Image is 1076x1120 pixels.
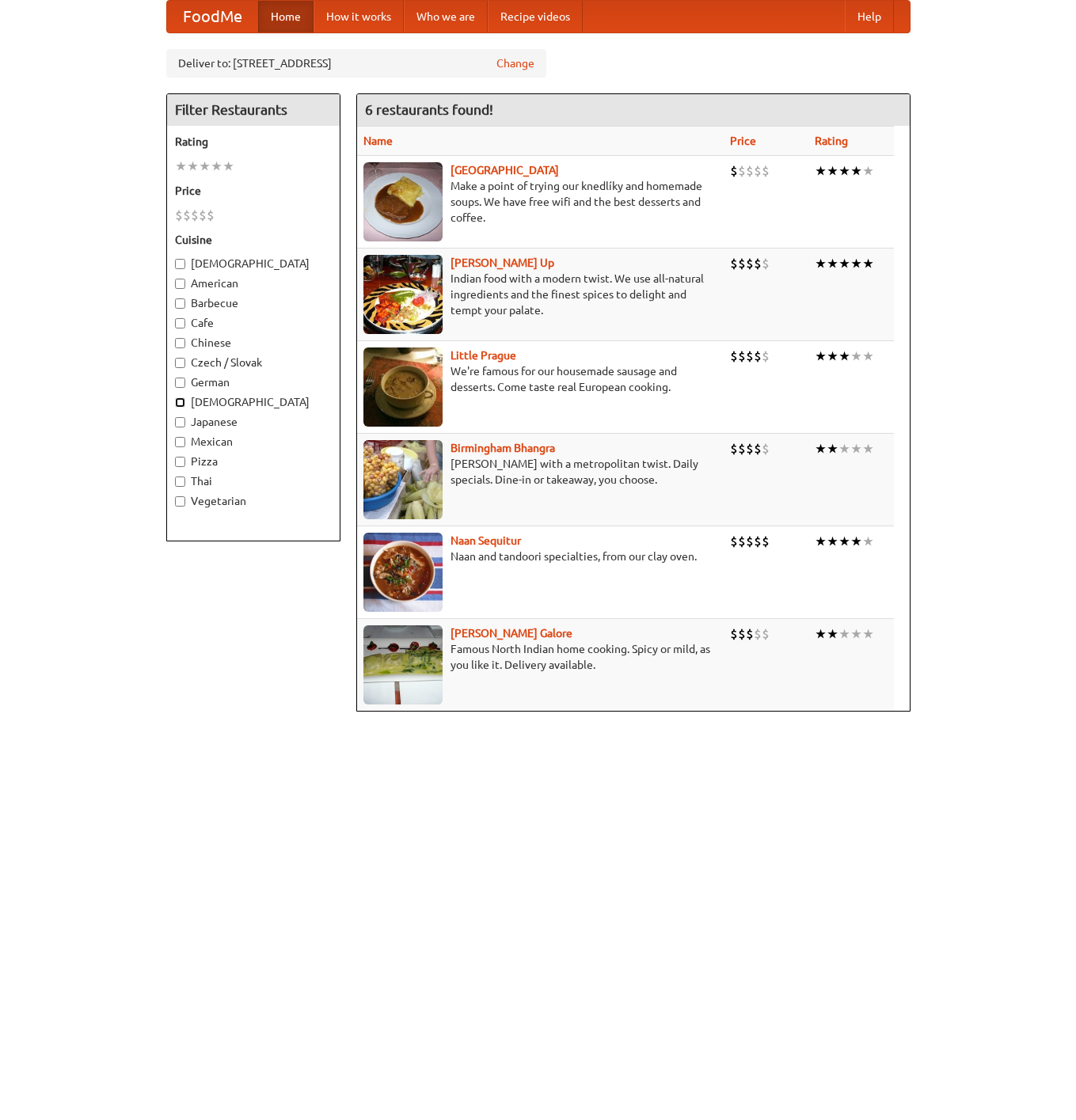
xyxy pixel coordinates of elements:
label: German [175,374,332,390]
a: Who we are [404,1,488,32]
li: ★ [862,255,874,272]
li: ★ [850,533,862,550]
input: Barbecue [175,298,185,309]
li: ★ [815,162,827,180]
li: ★ [175,158,187,175]
li: ★ [815,533,827,550]
li: ★ [815,347,827,365]
li: $ [175,207,183,224]
li: ★ [187,158,199,175]
li: ★ [838,533,850,550]
li: ★ [827,440,838,457]
h5: Rating [175,134,332,150]
li: ★ [850,162,862,180]
a: [PERSON_NAME] Galore [451,627,572,640]
li: ★ [850,347,862,365]
label: Barbecue [175,295,332,311]
a: [PERSON_NAME] Up [451,256,554,269]
li: $ [746,533,754,550]
li: $ [762,625,770,643]
p: [PERSON_NAME] with a metropolitan twist. Daily specials. Dine-in or takeaway, you choose. [363,456,718,488]
li: ★ [815,440,827,457]
label: Pizza [175,454,332,469]
a: [GEOGRAPHIC_DATA] [451,164,559,177]
li: $ [746,255,754,272]
label: Chinese [175,335,332,351]
b: Naan Sequitur [451,534,521,547]
input: Japanese [175,417,185,427]
img: littleprague.jpg [363,347,443,427]
label: Czech / Slovak [175,355,332,370]
li: ★ [862,533,874,550]
h5: Cuisine [175,232,332,248]
li: $ [738,625,746,643]
li: $ [738,440,746,457]
label: Japanese [175,414,332,430]
p: Indian food with a modern twist. We use all-natural ingredients and the finest spices to delight ... [363,271,718,318]
li: ★ [838,625,850,643]
li: ★ [827,625,838,643]
li: ★ [827,347,838,365]
a: Birmingham Bhangra [451,442,555,454]
h5: Price [175,183,332,199]
li: ★ [199,158,211,175]
li: $ [730,440,738,457]
a: Change [496,55,534,71]
li: ★ [815,255,827,272]
input: Vegetarian [175,496,185,507]
label: American [175,275,332,291]
li: $ [762,440,770,457]
li: $ [754,440,762,457]
label: [DEMOGRAPHIC_DATA] [175,394,332,410]
li: ★ [827,162,838,180]
input: Cafe [175,318,185,328]
p: Make a point of trying our knedlíky and homemade soups. We have free wifi and the best desserts a... [363,178,718,226]
li: ★ [850,440,862,457]
li: $ [730,347,738,365]
a: Little Prague [451,349,516,362]
a: Help [845,1,894,32]
img: bhangra.jpg [363,440,443,519]
li: ★ [815,625,827,643]
li: $ [762,533,770,550]
li: ★ [222,158,234,175]
input: [DEMOGRAPHIC_DATA] [175,397,185,408]
li: ★ [838,162,850,180]
a: Name [363,135,393,147]
li: $ [754,533,762,550]
input: Pizza [175,457,185,467]
h4: Filter Restaurants [167,94,340,126]
li: $ [738,533,746,550]
li: ★ [838,440,850,457]
a: FoodMe [167,1,258,32]
li: ★ [850,625,862,643]
input: Mexican [175,437,185,447]
li: ★ [862,440,874,457]
li: ★ [838,347,850,365]
a: How it works [314,1,404,32]
li: $ [746,347,754,365]
label: Mexican [175,434,332,450]
input: German [175,378,185,388]
li: $ [762,255,770,272]
a: Rating [815,135,848,147]
li: ★ [862,162,874,180]
li: $ [730,162,738,180]
li: ★ [827,255,838,272]
p: Naan and tandoori specialties, from our clay oven. [363,549,718,564]
li: $ [738,347,746,365]
li: $ [746,440,754,457]
input: Chinese [175,338,185,348]
li: ★ [850,255,862,272]
input: American [175,279,185,289]
li: ★ [838,255,850,272]
a: Recipe videos [488,1,583,32]
label: [DEMOGRAPHIC_DATA] [175,256,332,271]
img: curryup.jpg [363,255,443,334]
li: ★ [862,625,874,643]
a: Home [258,1,314,32]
